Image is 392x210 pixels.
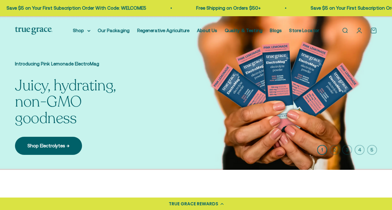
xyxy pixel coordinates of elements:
button: 2 [330,145,340,155]
a: Free Shipping on Orders $50+ [196,5,260,11]
a: Store Locator [289,28,319,33]
a: Blogs [270,28,282,33]
a: About Us [197,28,217,33]
a: Shop Electrolytes → [15,137,82,155]
a: Our Packaging [98,28,130,33]
p: Save $5 on Your First Subscription Order With Code: WELCOME5 [6,4,146,12]
button: 3 [342,145,352,155]
button: 5 [367,145,377,155]
div: TRUE GRACE REWARDS [169,201,218,207]
a: Regenerative Agriculture [137,28,190,33]
p: Introducing Pink Lemonade ElectroMag [15,60,140,68]
button: 1 [317,145,327,155]
a: Quality & Testing [225,28,263,33]
summary: Shop [73,27,90,34]
button: 4 [355,145,365,155]
split-lines: Juicy, hydrating, non-GMO goodness [15,75,116,129]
